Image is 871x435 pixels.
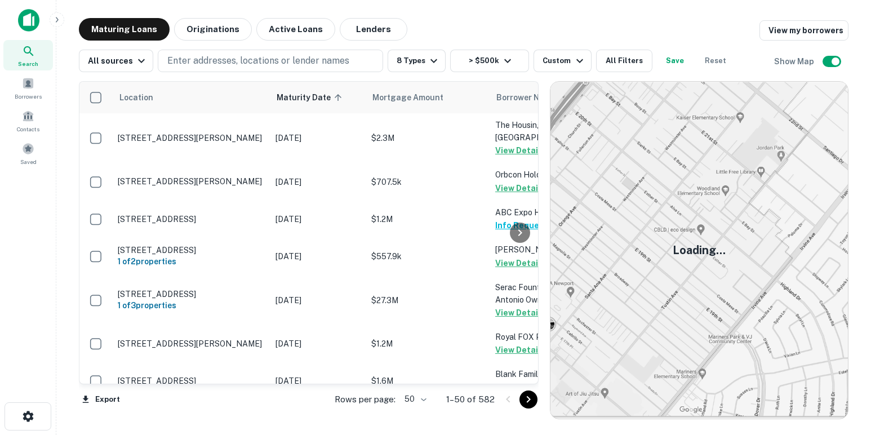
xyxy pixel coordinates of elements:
[17,125,39,134] span: Contacts
[79,18,170,41] button: Maturing Loans
[277,91,345,104] span: Maturity Date
[256,18,335,41] button: Active Loans
[3,138,53,168] a: Saved
[118,376,264,386] p: [STREET_ADDRESS]
[550,82,848,419] img: map-placeholder.webp
[118,339,264,349] p: [STREET_ADDRESS][PERSON_NAME]
[495,343,545,357] button: View Details
[657,50,693,72] button: Save your search to get updates of matches that match your search criteria.
[371,294,484,307] p: $27.3M
[3,40,53,70] a: Search
[495,206,608,219] p: ABC Expo Holdings Series LLC
[371,132,484,144] p: $2.3M
[495,119,608,144] p: The Housing Authority Of [GEOGRAPHIC_DATA]
[534,50,591,72] button: Custom
[15,92,42,101] span: Borrowers
[158,50,383,72] button: Enter addresses, locations or lender names
[119,91,153,104] span: Location
[3,105,53,136] a: Contacts
[118,176,264,187] p: [STREET_ADDRESS][PERSON_NAME]
[371,213,484,225] p: $1.2M
[495,256,545,270] button: View Details
[372,91,458,104] span: Mortgage Amount
[495,306,545,319] button: View Details
[495,281,608,306] p: Serac Fountainhead SAN Antonio Owner LLC
[20,157,37,166] span: Saved
[371,375,484,387] p: $1.6M
[495,243,608,256] p: [PERSON_NAME]
[167,54,349,68] p: Enter addresses, locations or lender names
[118,255,264,268] h6: 1 of 2 properties
[275,375,360,387] p: [DATE]
[371,250,484,263] p: $557.9k
[118,245,264,255] p: [STREET_ADDRESS]
[118,214,264,224] p: [STREET_ADDRESS]
[673,242,726,259] h5: Loading...
[18,59,38,68] span: Search
[340,18,407,41] button: Lenders
[335,393,395,406] p: Rows per page:
[118,133,264,143] p: [STREET_ADDRESS][PERSON_NAME]
[366,82,490,113] th: Mortgage Amount
[496,91,556,104] span: Borrower Name
[275,213,360,225] p: [DATE]
[371,338,484,350] p: $1.2M
[275,176,360,188] p: [DATE]
[270,82,366,113] th: Maturity Date
[495,368,608,380] p: Blank Family LTD
[495,181,545,195] button: View Details
[495,168,608,181] p: Orbcon Holdings LLC
[759,20,848,41] a: View my borrowers
[495,381,545,394] button: View Details
[112,82,270,113] th: Location
[275,132,360,144] p: [DATE]
[3,73,53,103] a: Borrowers
[495,144,545,157] button: View Details
[371,176,484,188] p: $707.5k
[275,338,360,350] p: [DATE]
[118,299,264,312] h6: 1 of 3 properties
[18,9,39,32] img: capitalize-icon.png
[79,391,123,408] button: Export
[495,219,558,232] button: Info Requested
[79,50,153,72] button: All sources
[450,50,529,72] button: > $500k
[88,54,148,68] div: All sources
[519,390,537,409] button: Go to next page
[118,289,264,299] p: [STREET_ADDRESS]
[697,50,734,72] button: Reset
[275,250,360,263] p: [DATE]
[400,391,428,407] div: 50
[174,18,252,41] button: Originations
[543,54,586,68] div: Custom
[275,294,360,307] p: [DATE]
[446,393,495,406] p: 1–50 of 582
[388,50,446,72] button: 8 Types
[815,345,871,399] iframe: Chat Widget
[490,82,614,113] th: Borrower Name
[596,50,652,72] button: All Filters
[495,331,608,343] p: Royal FOX Properties LLC
[774,55,816,68] h6: Show Map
